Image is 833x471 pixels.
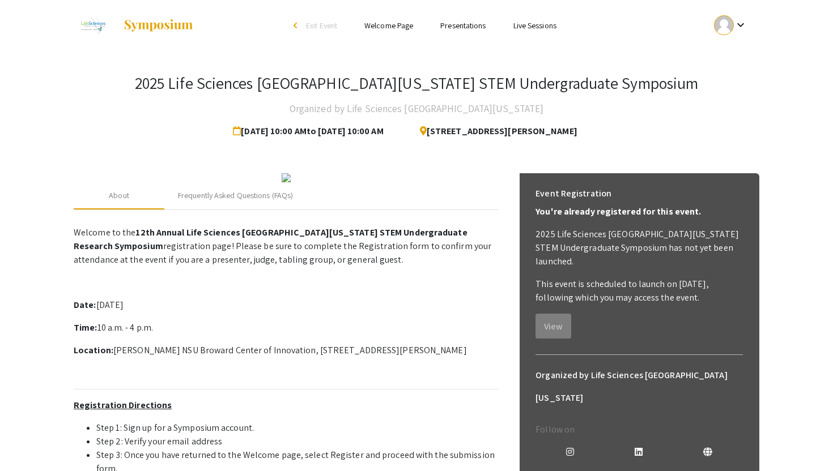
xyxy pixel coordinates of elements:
[74,344,499,357] p: [PERSON_NAME] NSU Broward Center of Innovation, [STREET_ADDRESS][PERSON_NAME]
[74,321,499,335] p: 10 a.m. - 4 p.m.
[96,421,499,435] li: Step 1: Sign up for a Symposium account.
[535,205,743,219] p: You're already registered for this event.
[282,173,291,182] img: 32153a09-f8cb-4114-bf27-cfb6bc84fc69.png
[109,190,129,202] div: About
[364,20,413,31] a: Welcome Page
[74,11,112,40] img: 2025 Life Sciences South Florida STEM Undergraduate Symposium
[535,364,743,409] h6: Organized by Life Sciences [GEOGRAPHIC_DATA][US_STATE]
[96,435,499,448] li: Step 2: Verify your email address
[411,120,577,143] span: [STREET_ADDRESS][PERSON_NAME]
[123,19,194,32] img: Symposium by ForagerOne
[74,226,499,267] p: Welcome to the registration page! Please be sure to complete the Registration form to confirm you...
[294,22,300,29] div: arrow_back_ios
[8,420,48,463] iframe: Chat
[513,20,556,31] a: Live Sessions
[74,322,97,333] strong: Time:
[535,228,743,268] p: 2025 Life Sciences [GEOGRAPHIC_DATA][US_STATE] STEM Undergraduate Symposium has not yet been laun...
[74,344,113,356] strong: Location:
[734,18,747,32] mat-icon: Expand account dropdown
[535,314,571,339] button: View
[74,298,499,312] p: [DATE]
[290,97,543,120] h4: Organized by Life Sciences [GEOGRAPHIC_DATA][US_STATE]
[535,182,611,205] h6: Event Registration
[535,277,743,305] p: This event is scheduled to launch on [DATE], following which you may access the event.
[74,399,172,411] u: Registration Directions
[74,299,96,311] strong: Date:
[74,226,467,252] strong: 12th Annual Life Sciences [GEOGRAPHIC_DATA][US_STATE] STEM Undergraduate Research Symposium
[233,120,388,143] span: [DATE] 10:00 AM to [DATE] 10:00 AM
[135,74,699,93] h3: 2025 Life Sciences [GEOGRAPHIC_DATA][US_STATE] STEM Undergraduate Symposium
[306,20,337,31] span: Exit Event
[440,20,486,31] a: Presentations
[702,12,759,38] button: Expand account dropdown
[74,11,194,40] a: 2025 Life Sciences South Florida STEM Undergraduate Symposium
[178,190,293,202] div: Frequently Asked Questions (FAQs)
[535,423,743,436] p: Follow on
